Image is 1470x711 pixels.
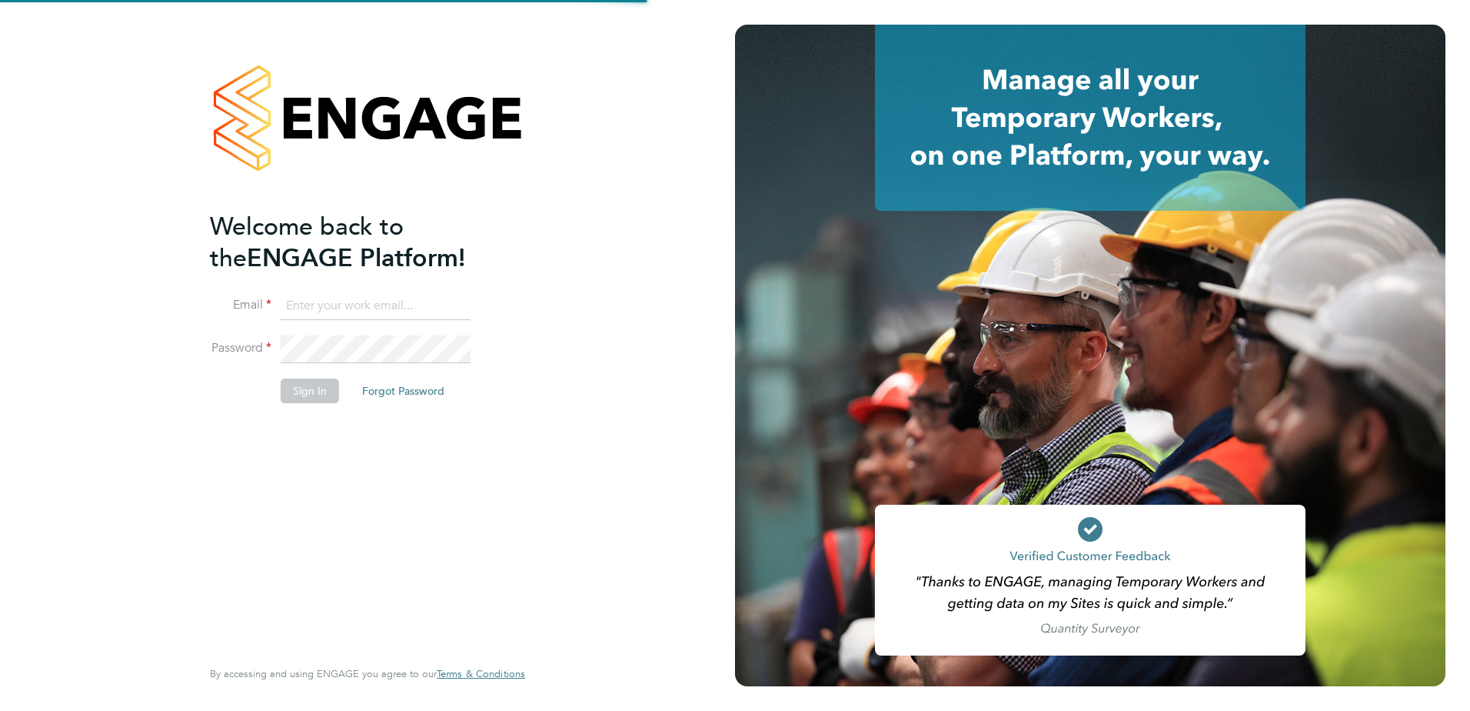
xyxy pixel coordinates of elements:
[350,379,457,403] button: Forgot Password
[210,340,271,356] label: Password
[210,211,510,274] h2: ENGAGE Platform!
[210,297,271,313] label: Email
[210,667,525,680] span: By accessing and using ENGAGE you agree to our
[437,668,525,680] a: Terms & Conditions
[210,212,404,273] span: Welcome back to the
[281,379,339,403] button: Sign In
[281,292,471,320] input: Enter your work email...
